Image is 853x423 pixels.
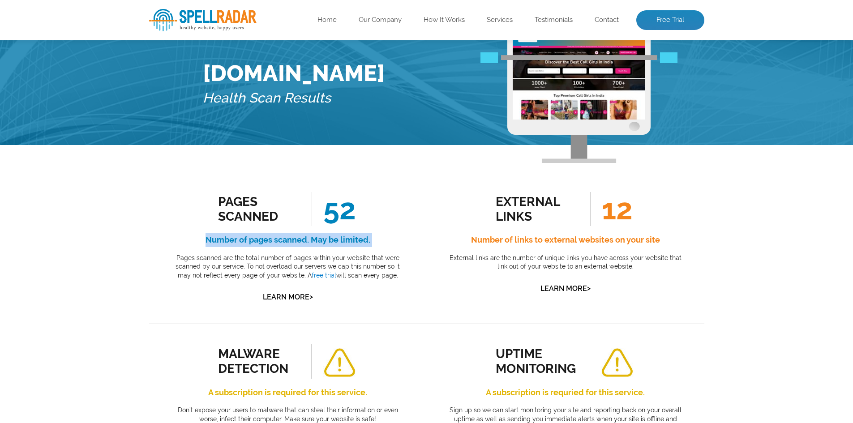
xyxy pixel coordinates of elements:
span: Want to view [4,69,233,76]
th: Error Word [23,1,97,21]
div: malware detection [218,346,299,376]
span: 52 [312,192,356,226]
a: Next [189,259,207,268]
img: Free Website Analysis [513,46,645,120]
h4: Number of links to external websites on your site [447,233,684,247]
h4: A subscription is required for this service. [169,385,407,400]
img: alert [600,348,634,377]
a: 8 [146,259,154,268]
img: Free Webiste Analysis [480,53,677,64]
th: Website Page [73,1,189,21]
a: Get Free Trial [78,182,159,201]
a: 7 [133,259,140,268]
span: Want to view [4,148,233,156]
a: Home [317,16,337,25]
a: Prev [30,259,47,268]
span: > [587,282,591,295]
h3: All Results? [4,148,233,173]
a: 1 [53,259,60,268]
p: External links are the number of unique links you have across your website that link out of your ... [447,254,684,271]
a: Testimonials [535,16,573,25]
a: Contact [595,16,619,25]
a: 9 [159,259,167,268]
img: SpellRadar [149,9,257,31]
th: Missing Image [1,1,73,21]
div: external links [496,194,577,224]
a: 5 [106,259,114,268]
a: How It Works [424,16,465,25]
img: alert [323,348,356,377]
a: Learn More> [540,284,591,293]
a: Services [487,16,513,25]
h1: [DOMAIN_NAME] [203,60,385,86]
a: free trial [312,272,336,279]
h4: Number of pages scanned. May be limited. [169,233,407,247]
a: Learn More> [263,293,313,301]
a: Our Company [359,16,402,25]
a: 10 [172,259,184,268]
a: Free Trial [636,10,704,30]
span: > [309,291,313,303]
p: Pages scanned are the total number of pages within your website that were scanned by our service.... [169,254,407,280]
a: 2 [65,259,73,268]
h3: All Results? [4,69,233,87]
div: Pages Scanned [218,194,299,224]
a: 4 [92,259,100,268]
h4: A subscription is requried for this service. [447,385,684,400]
div: uptime monitoring [496,346,577,376]
a: 3 [78,258,87,268]
span: 12 [590,192,633,226]
a: 6 [119,259,127,268]
a: Get Free Trial [82,96,155,111]
a: 1 [114,128,122,138]
th: Website Page [98,1,214,21]
h5: Health Scan Results [203,86,385,110]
